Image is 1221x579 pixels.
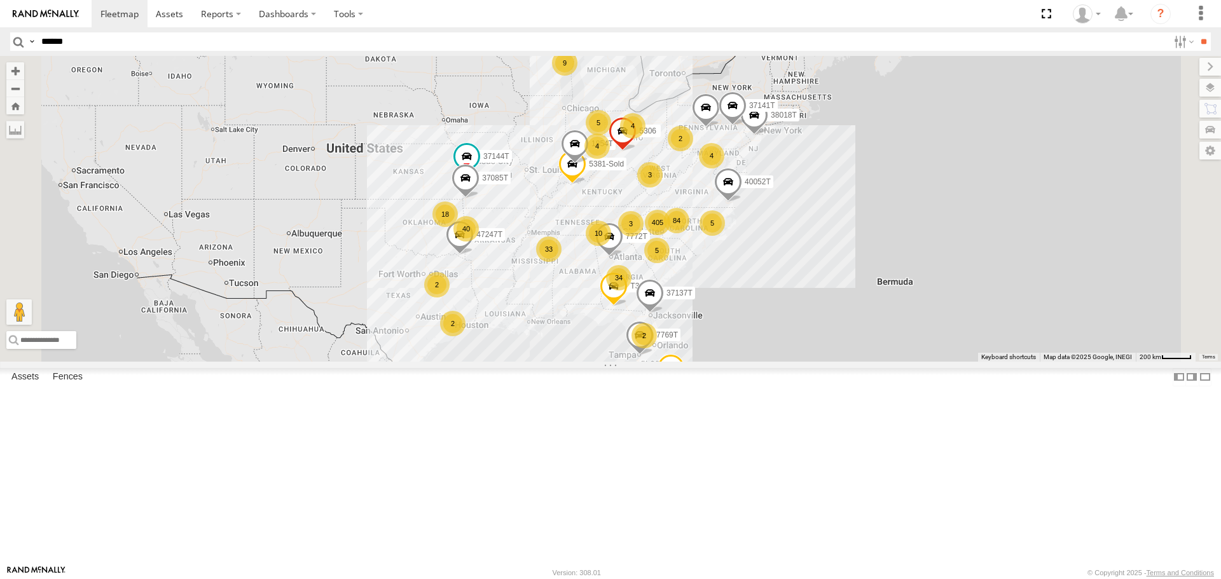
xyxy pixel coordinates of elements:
[1202,354,1215,359] a: Terms (opens in new tab)
[6,79,24,97] button: Zoom out
[656,330,678,339] span: 7769T
[1087,569,1214,576] div: © Copyright 2025 -
[644,238,670,263] div: 5
[27,32,37,51] label: Search Query
[664,208,689,233] div: 84
[771,111,797,119] span: 38018T
[1147,569,1214,576] a: Terms and Conditions
[440,311,466,336] div: 2
[699,143,724,168] div: 4
[1199,142,1221,160] label: Map Settings
[552,50,577,76] div: 9
[482,174,508,182] span: 37085T
[586,110,611,135] div: 5
[645,210,670,235] div: 405
[476,230,502,239] span: 47247T
[432,201,458,227] div: 18
[666,289,693,297] span: 37137T
[536,236,562,262] div: 33
[1185,368,1198,386] label: Dock Summary Table to the Right
[1140,353,1161,360] span: 200 km
[6,299,32,325] button: Drag Pegman onto the map to open Street View
[483,153,509,161] span: 37144T
[745,177,771,186] span: 40052T
[749,102,775,111] span: 37141T
[1150,4,1171,24] i: ?
[424,272,450,297] div: 2
[1044,353,1132,360] span: Map data ©2025 Google, INEGI
[637,162,663,187] div: 3
[618,211,644,236] div: 3
[453,216,479,242] div: 40
[620,113,645,139] div: 4
[6,97,24,114] button: Zoom Home
[639,127,656,136] span: 5306
[668,126,693,151] div: 2
[6,62,24,79] button: Zoom in
[584,133,610,159] div: 4
[589,160,624,169] span: 5381-Sold
[626,232,647,241] span: 7772T
[606,265,631,290] div: 34
[1068,4,1105,24] div: Darlene Carter
[1199,368,1211,386] label: Hide Summary Table
[1169,32,1196,51] label: Search Filter Options
[700,210,725,236] div: 5
[631,323,657,348] div: 2
[586,221,611,246] div: 10
[553,569,601,576] div: Version: 308.01
[981,353,1036,362] button: Keyboard shortcuts
[1136,353,1196,362] button: Map Scale: 200 km per 44 pixels
[46,369,89,386] label: Fences
[5,369,45,386] label: Assets
[1173,368,1185,386] label: Dock Summary Table to the Left
[7,566,66,579] a: Visit our Website
[13,10,79,18] img: rand-logo.svg
[6,121,24,139] label: Measure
